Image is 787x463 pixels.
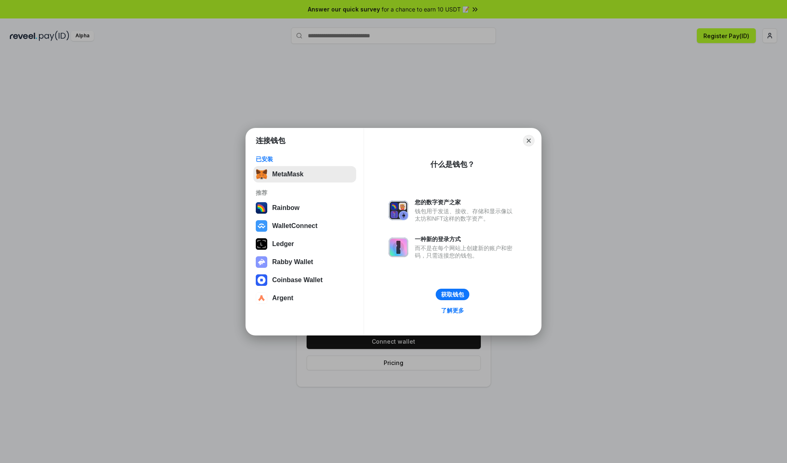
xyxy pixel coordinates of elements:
[256,220,267,232] img: svg+xml,%3Csvg%20width%3D%2228%22%20height%3D%2228%22%20viewBox%3D%220%200%2028%2028%22%20fill%3D...
[523,135,535,146] button: Close
[256,202,267,214] img: svg+xml,%3Csvg%20width%3D%22120%22%20height%3D%22120%22%20viewBox%3D%220%200%20120%20120%22%20fil...
[256,155,354,163] div: 已安装
[272,240,294,248] div: Ledger
[256,238,267,250] img: svg+xml,%3Csvg%20xmlns%3D%22http%3A%2F%2Fwww.w3.org%2F2000%2Fsvg%22%20width%3D%2228%22%20height%3...
[256,169,267,180] img: svg+xml,%3Csvg%20fill%3D%22none%22%20height%3D%2233%22%20viewBox%3D%220%200%2035%2033%22%20width%...
[253,272,356,288] button: Coinbase Wallet
[256,292,267,304] img: svg+xml,%3Csvg%20width%3D%2228%22%20height%3D%2228%22%20viewBox%3D%220%200%2028%2028%22%20fill%3D...
[253,200,356,216] button: Rainbow
[253,236,356,252] button: Ledger
[256,256,267,268] img: svg+xml,%3Csvg%20xmlns%3D%22http%3A%2F%2Fwww.w3.org%2F2000%2Fsvg%22%20fill%3D%22none%22%20viewBox...
[272,258,313,266] div: Rabby Wallet
[389,237,408,257] img: svg+xml,%3Csvg%20xmlns%3D%22http%3A%2F%2Fwww.w3.org%2F2000%2Fsvg%22%20fill%3D%22none%22%20viewBox...
[256,189,354,196] div: 推荐
[272,294,293,302] div: Argent
[253,166,356,182] button: MetaMask
[253,218,356,234] button: WalletConnect
[256,136,285,146] h1: 连接钱包
[415,235,516,243] div: 一种新的登录方式
[436,289,469,300] button: 获取钱包
[415,208,516,222] div: 钱包用于发送、接收、存储和显示像以太坊和NFT这样的数字资产。
[272,204,300,212] div: Rainbow
[436,305,469,316] a: 了解更多
[272,276,323,284] div: Coinbase Wallet
[272,222,318,230] div: WalletConnect
[256,274,267,286] img: svg+xml,%3Csvg%20width%3D%2228%22%20height%3D%2228%22%20viewBox%3D%220%200%2028%2028%22%20fill%3D...
[272,171,303,178] div: MetaMask
[389,201,408,220] img: svg+xml,%3Csvg%20xmlns%3D%22http%3A%2F%2Fwww.w3.org%2F2000%2Fsvg%22%20fill%3D%22none%22%20viewBox...
[253,290,356,306] button: Argent
[441,291,464,298] div: 获取钱包
[430,160,475,169] div: 什么是钱包？
[253,254,356,270] button: Rabby Wallet
[415,198,516,206] div: 您的数字资产之家
[415,244,516,259] div: 而不是在每个网站上创建新的账户和密码，只需连接您的钱包。
[441,307,464,314] div: 了解更多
